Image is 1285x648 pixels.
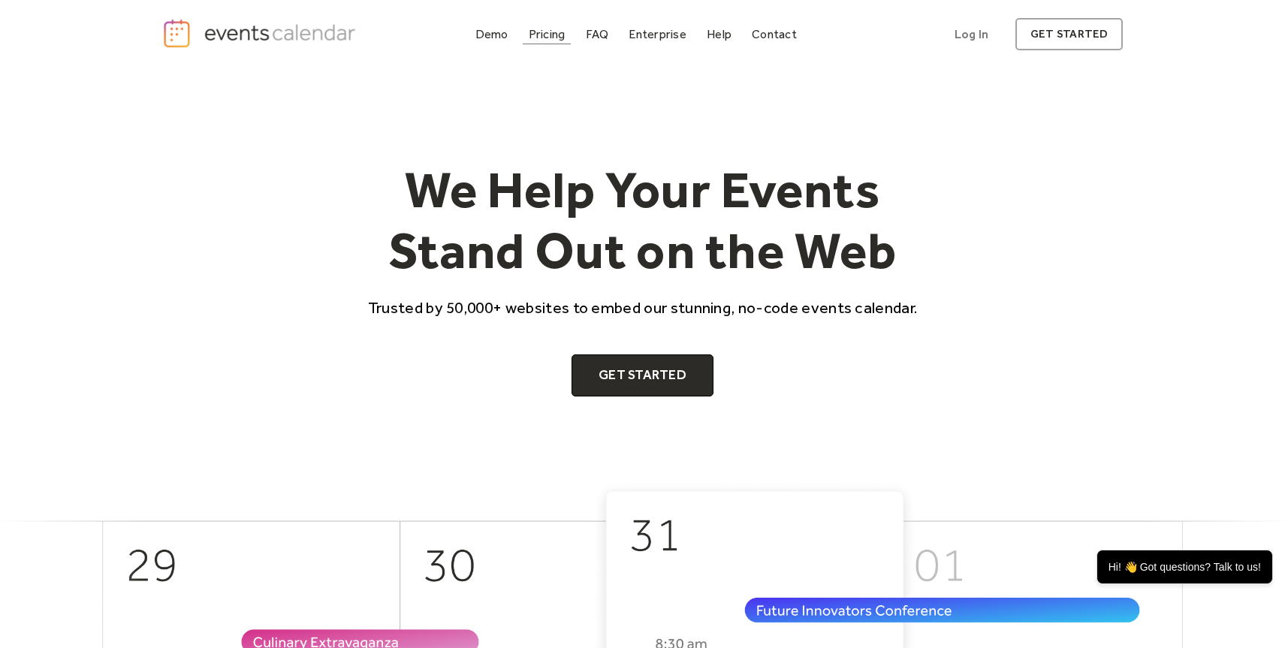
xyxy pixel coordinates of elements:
a: Contact [746,24,803,44]
a: Enterprise [623,24,692,44]
div: Contact [752,30,797,38]
a: Log In [940,18,1003,50]
div: Help [707,30,731,38]
a: get started [1015,18,1123,50]
div: Enterprise [629,30,686,38]
p: Trusted by 50,000+ websites to embed our stunning, no-code events calendar. [354,297,931,318]
a: Help [701,24,738,44]
div: FAQ [586,30,609,38]
a: FAQ [580,24,615,44]
a: Get Started [572,354,713,396]
div: Demo [475,30,508,38]
h1: We Help Your Events Stand Out on the Web [354,159,931,282]
div: Pricing [529,30,566,38]
a: Pricing [523,24,572,44]
a: home [162,18,360,49]
a: Demo [469,24,514,44]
